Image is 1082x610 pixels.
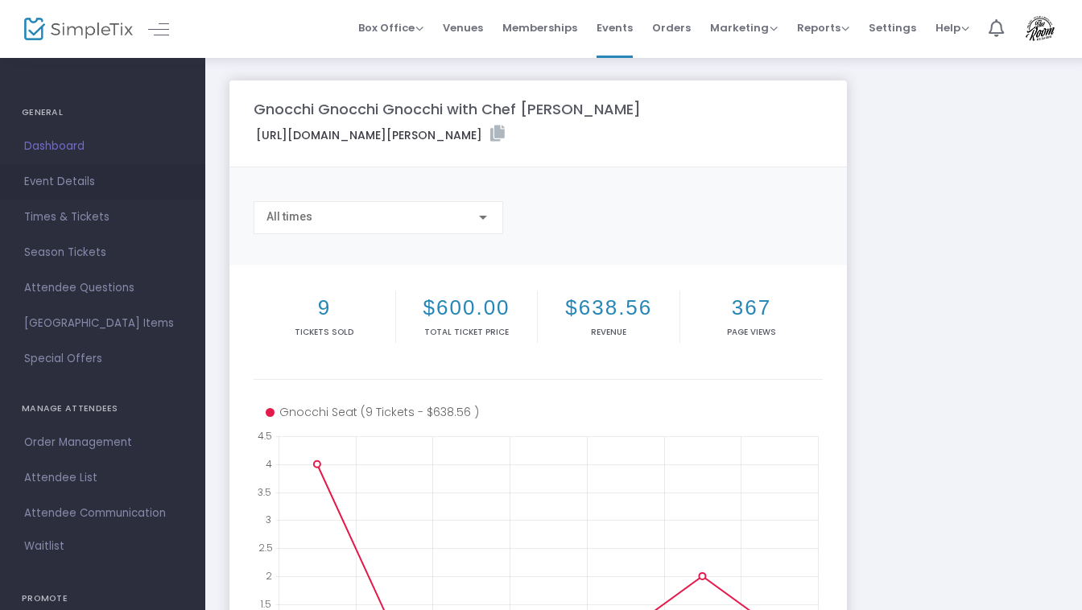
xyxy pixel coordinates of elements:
[257,295,392,320] h2: 9
[652,7,691,48] span: Orders
[24,278,181,299] span: Attendee Questions
[258,541,273,554] text: 2.5
[256,126,505,144] label: [URL][DOMAIN_NAME][PERSON_NAME]
[266,513,271,526] text: 3
[710,20,778,35] span: Marketing
[541,326,676,338] p: Revenue
[22,393,184,425] h4: MANAGE ATTENDEES
[935,20,969,35] span: Help
[24,171,181,192] span: Event Details
[266,568,272,582] text: 2
[22,97,184,129] h4: GENERAL
[24,432,181,453] span: Order Management
[541,295,676,320] h2: $638.56
[24,242,181,263] span: Season Tickets
[24,503,181,524] span: Attendee Communication
[24,348,181,369] span: Special Offers
[683,326,820,338] p: Page Views
[24,468,181,488] span: Attendee List
[869,7,916,48] span: Settings
[24,313,181,334] span: [GEOGRAPHIC_DATA] Items
[24,136,181,157] span: Dashboard
[683,295,820,320] h2: 367
[24,538,64,554] span: Waitlist
[258,484,271,498] text: 3.5
[266,210,312,223] span: All times
[399,326,535,338] p: Total Ticket Price
[443,7,483,48] span: Venues
[260,596,271,610] text: 1.5
[24,207,181,228] span: Times & Tickets
[502,7,577,48] span: Memberships
[597,7,633,48] span: Events
[797,20,849,35] span: Reports
[266,456,272,470] text: 4
[358,20,423,35] span: Box Office
[399,295,535,320] h2: $600.00
[254,98,641,120] m-panel-title: Gnocchi Gnocchi Gnocchi with Chef [PERSON_NAME]
[257,326,392,338] p: Tickets sold
[258,429,272,443] text: 4.5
